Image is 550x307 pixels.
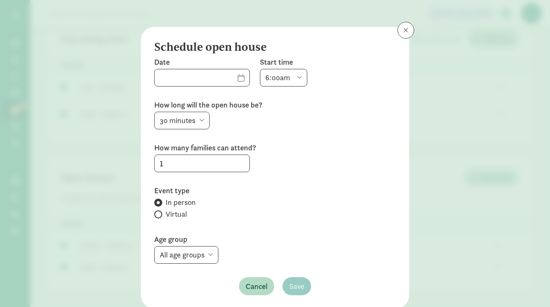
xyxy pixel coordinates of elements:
[154,100,396,110] label: How long will the open house be?
[166,209,187,219] span: Virtual
[283,277,311,295] button: Save
[508,267,550,307] iframe: Chat Widget
[260,57,307,67] label: Start time
[239,277,274,295] button: Cancel
[246,281,267,292] span: Cancel
[166,197,196,207] span: In person
[154,186,396,196] label: Event type
[154,143,396,153] label: How many families can attend?
[154,40,389,54] h4: Schedule open house
[154,234,396,244] label: Age group
[154,57,250,67] label: Date
[289,281,304,292] span: Save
